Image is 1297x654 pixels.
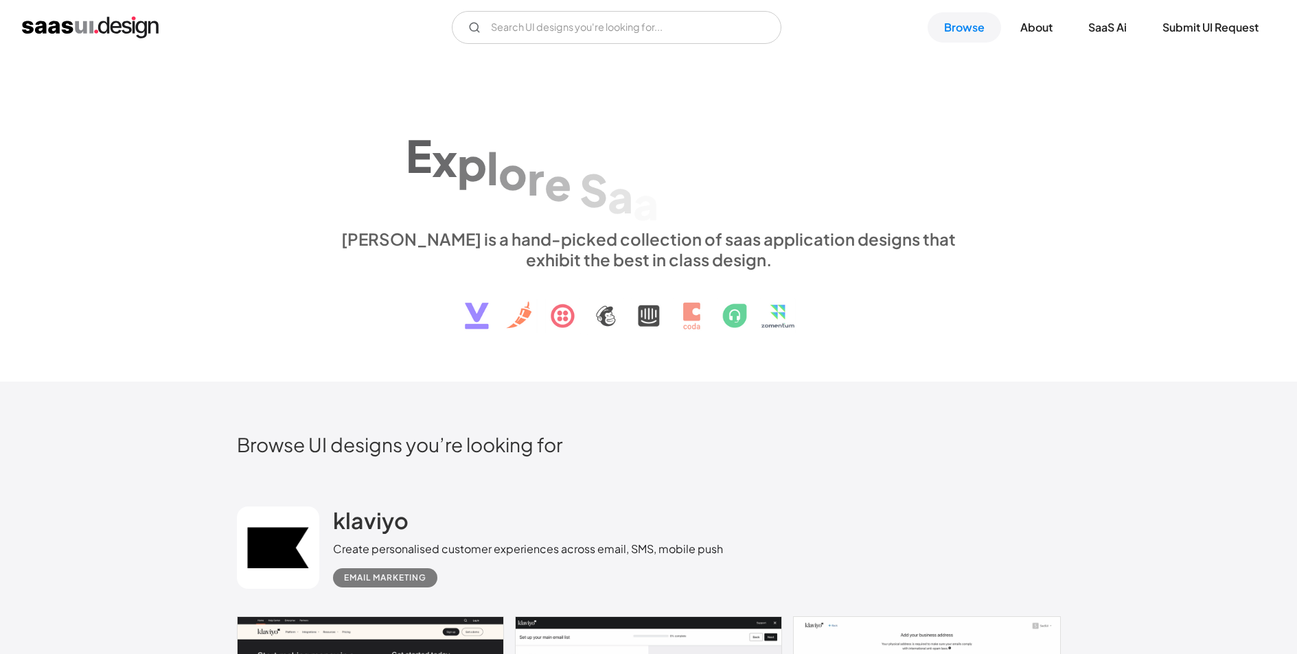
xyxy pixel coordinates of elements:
[1072,12,1143,43] a: SaaS Ai
[237,432,1061,456] h2: Browse UI designs you’re looking for
[487,141,498,194] div: l
[344,570,426,586] div: Email Marketing
[406,129,432,182] div: E
[333,506,409,541] a: klaviyo
[608,170,633,222] div: a
[457,137,487,190] div: p
[432,133,457,186] div: x
[579,163,608,216] div: S
[452,11,781,44] form: Email Form
[333,541,723,557] div: Create personalised customer experiences across email, SMS, mobile push
[1004,12,1069,43] a: About
[22,16,159,38] a: home
[527,152,544,205] div: r
[452,11,781,44] input: Search UI designs you're looking for...
[633,176,658,229] div: a
[498,146,527,199] div: o
[928,12,1001,43] a: Browse
[441,270,857,341] img: text, icon, saas logo
[333,229,965,270] div: [PERSON_NAME] is a hand-picked collection of saas application designs that exhibit the best in cl...
[1146,12,1275,43] a: Submit UI Request
[333,109,965,215] h1: Explore SaaS UI design patterns & interactions.
[544,157,571,210] div: e
[333,506,409,534] h2: klaviyo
